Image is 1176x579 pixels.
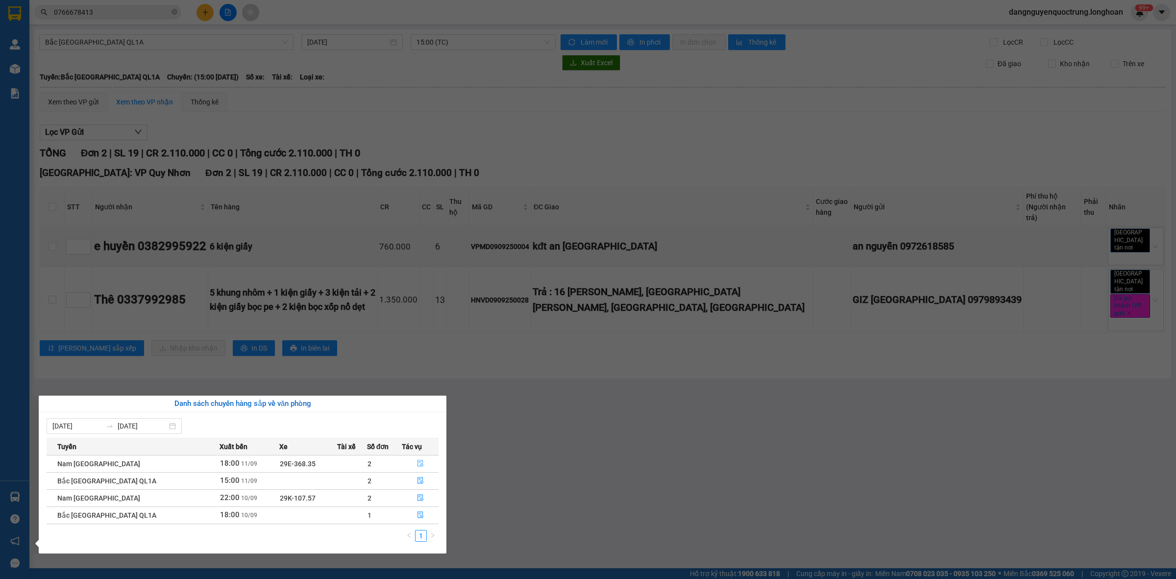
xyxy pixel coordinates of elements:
[415,530,427,542] li: 1
[57,477,156,485] span: Bắc [GEOGRAPHIC_DATA] QL1A
[241,512,257,519] span: 10/09
[402,507,438,523] button: file-done
[367,494,371,502] span: 2
[427,530,439,542] li: Next Page
[337,441,356,452] span: Tài xế
[241,478,257,484] span: 11/09
[367,477,371,485] span: 2
[417,511,424,519] span: file-done
[402,456,438,472] button: file-done
[417,460,424,468] span: file-done
[402,441,422,452] span: Tác vụ
[403,530,415,542] button: left
[417,477,424,485] span: file-done
[106,422,114,430] span: to
[106,422,114,430] span: swap-right
[406,532,412,538] span: left
[220,441,247,452] span: Xuất bến
[402,473,438,489] button: file-done
[220,476,240,485] span: 15:00
[367,511,371,519] span: 1
[367,460,371,468] span: 2
[427,530,439,542] button: right
[280,460,316,468] span: 29E-368.35
[402,490,438,506] button: file-done
[367,441,389,452] span: Số đơn
[57,441,76,452] span: Tuyến
[47,398,439,410] div: Danh sách chuyến hàng sắp về văn phòng
[279,441,288,452] span: Xe
[220,510,240,519] span: 18:00
[280,494,316,502] span: 29K-107.57
[57,460,140,468] span: Nam [GEOGRAPHIC_DATA]
[57,494,140,502] span: Nam [GEOGRAPHIC_DATA]
[403,530,415,542] li: Previous Page
[416,530,426,541] a: 1
[220,459,240,468] span: 18:00
[430,532,436,538] span: right
[417,494,424,502] span: file-done
[57,511,156,519] span: Bắc [GEOGRAPHIC_DATA] QL1A
[220,493,240,502] span: 22:00
[241,460,257,467] span: 11/09
[118,421,167,431] input: Đến ngày
[241,495,257,502] span: 10/09
[52,421,102,431] input: Từ ngày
